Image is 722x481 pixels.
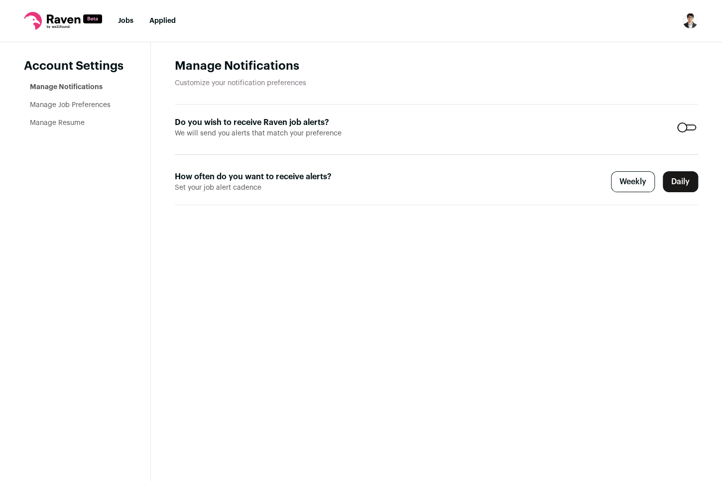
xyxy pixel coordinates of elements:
[682,13,698,29] button: Open dropdown
[175,171,342,183] label: How often do you want to receive alerts?
[24,58,126,74] header: Account Settings
[175,78,698,88] p: Customize your notification preferences
[663,171,698,192] label: Daily
[175,183,342,193] span: Set your job alert cadence
[30,120,85,126] a: Manage Resume
[30,102,111,109] a: Manage Job Preferences
[682,13,698,29] img: 19566167-medium_jpg
[30,84,103,91] a: Manage Notifications
[175,128,342,138] span: We will send you alerts that match your preference
[118,17,133,24] a: Jobs
[175,117,342,128] label: Do you wish to receive Raven job alerts?
[149,17,176,24] a: Applied
[175,58,698,74] h1: Manage Notifications
[611,171,655,192] label: Weekly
